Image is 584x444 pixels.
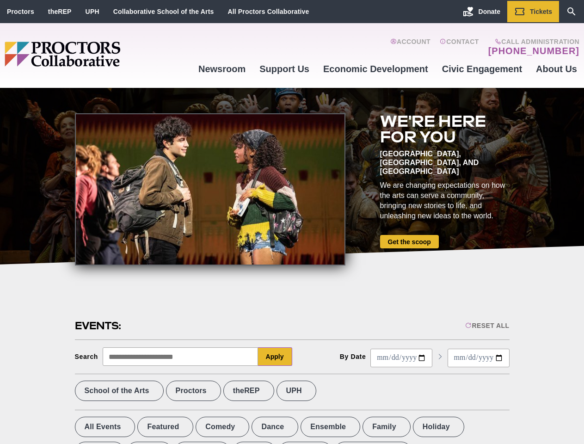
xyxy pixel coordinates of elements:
label: Dance [252,417,298,437]
label: UPH [277,381,316,401]
label: Featured [137,417,193,437]
span: Call Administration [486,38,579,45]
a: All Proctors Collaborative [227,8,309,15]
label: theREP [223,381,274,401]
label: Holiday [413,417,464,437]
a: [PHONE_NUMBER] [488,45,579,56]
a: Civic Engagement [435,56,529,81]
label: All Events [75,417,135,437]
a: Contact [440,38,479,56]
a: Collaborative School of the Arts [113,8,214,15]
label: School of the Arts [75,381,164,401]
img: Proctors logo [5,42,191,67]
a: theREP [48,8,72,15]
a: Support Us [252,56,316,81]
div: Reset All [465,322,509,329]
span: Tickets [530,8,552,15]
a: Get the scoop [380,235,439,248]
a: Economic Development [316,56,435,81]
label: Family [363,417,411,437]
a: Donate [456,1,507,22]
a: UPH [86,8,99,15]
h2: We're here for you [380,113,510,145]
label: Comedy [196,417,249,437]
a: Account [390,38,430,56]
div: [GEOGRAPHIC_DATA], [GEOGRAPHIC_DATA], and [GEOGRAPHIC_DATA] [380,149,510,176]
span: Donate [479,8,500,15]
label: Proctors [166,381,221,401]
h2: Events: [75,319,123,333]
a: Newsroom [191,56,252,81]
div: We are changing expectations on how the arts can serve a community, bringing new stories to life,... [380,180,510,221]
a: Search [559,1,584,22]
a: About Us [529,56,584,81]
button: Apply [258,347,292,366]
div: Search [75,353,98,360]
a: Tickets [507,1,559,22]
div: By Date [340,353,366,360]
a: Proctors [7,8,34,15]
label: Ensemble [301,417,360,437]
